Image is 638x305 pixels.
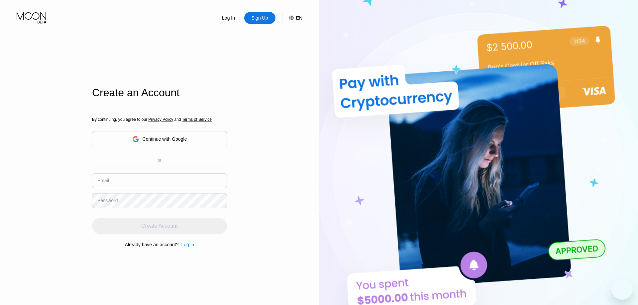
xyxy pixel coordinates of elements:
span: and [173,117,182,122]
div: Already have an account? [125,242,179,247]
div: Sign Up [244,12,275,24]
div: Continue with Google [143,136,187,142]
div: Log In [213,12,244,24]
div: Log In [221,15,236,21]
div: Log In [181,242,194,247]
div: By continuing, you agree to our [92,117,227,122]
div: Password [97,198,118,203]
div: EN [296,15,302,21]
div: Log In [178,242,194,247]
div: Sign Up [251,15,269,21]
span: Privacy Policy [148,117,173,122]
div: or [158,158,161,163]
div: Create an Account [92,87,227,99]
div: Continue with Google [92,131,227,147]
iframe: Button to launch messaging window [611,278,633,300]
div: EN [282,12,302,24]
div: Email [97,178,109,183]
span: Terms of Service [182,117,212,122]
